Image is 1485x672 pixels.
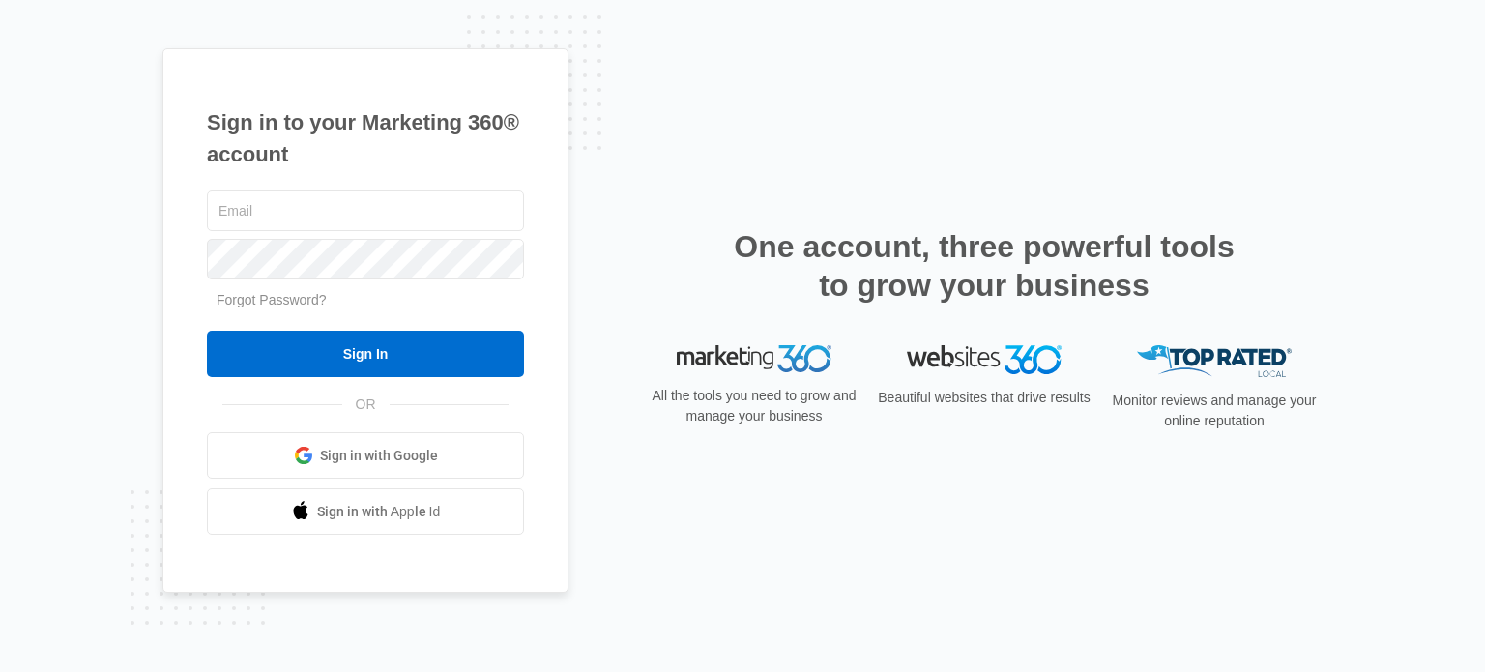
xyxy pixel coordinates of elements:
img: Websites 360 [907,345,1062,373]
p: Monitor reviews and manage your online reputation [1106,391,1323,431]
span: OR [342,394,390,415]
p: Beautiful websites that drive results [876,388,1092,408]
h1: Sign in to your Marketing 360® account [207,106,524,170]
span: Sign in with Google [320,446,438,466]
p: All the tools you need to grow and manage your business [646,386,862,426]
a: Forgot Password? [217,292,327,307]
span: Sign in with Apple Id [317,502,441,522]
input: Sign In [207,331,524,377]
input: Email [207,190,524,231]
a: Sign in with Apple Id [207,488,524,535]
img: Marketing 360 [677,345,831,372]
h2: One account, three powerful tools to grow your business [728,227,1240,305]
a: Sign in with Google [207,432,524,479]
img: Top Rated Local [1137,345,1292,377]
